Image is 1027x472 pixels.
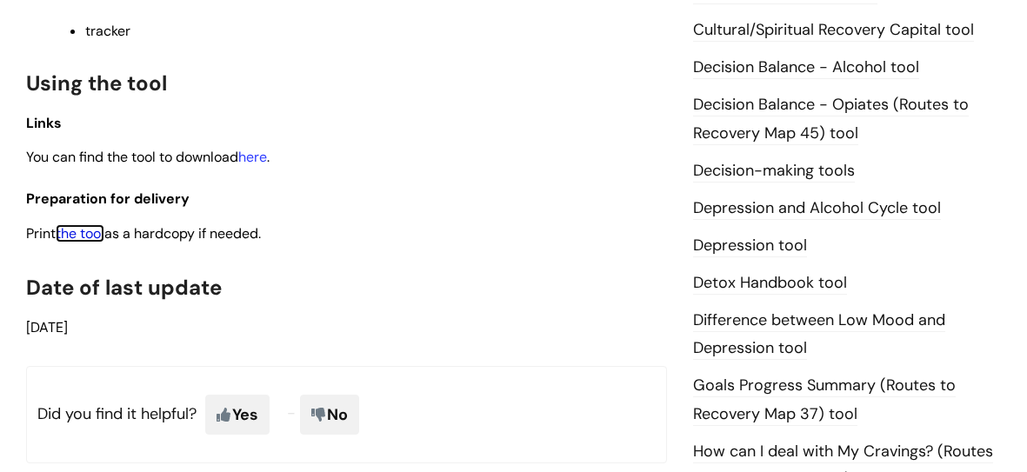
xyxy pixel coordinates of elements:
[693,197,941,220] a: Depression and Alcohol Cycle tool
[26,318,68,336] span: [DATE]
[693,309,945,360] a: Difference between Low Mood and Depression tool
[104,224,261,243] span: as a hardcopy if needed.
[300,395,359,435] span: No
[26,224,56,243] span: Print
[26,114,62,132] span: Links
[693,375,956,425] a: Goals Progress Summary (Routes to Recovery Map 37) tool
[26,366,667,463] p: Did you find it helpful?
[26,70,167,96] span: Using the tool
[85,22,130,40] span: tracker
[693,94,969,144] a: Decision Balance - Opiates (Routes to Recovery Map 45) tool
[693,272,847,295] a: Detox Handbook tool
[26,148,270,166] span: You can find the tool to download .
[238,148,267,166] a: here
[693,160,855,183] a: Decision-making tools
[56,224,104,243] a: the tool
[693,57,919,79] a: Decision Balance - Alcohol tool
[26,189,190,208] span: Preparation for delivery
[26,274,222,301] span: Date of last update
[693,19,974,42] a: Cultural/Spiritual Recovery Capital tool
[693,235,807,257] a: Depression tool
[205,395,270,435] span: Yes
